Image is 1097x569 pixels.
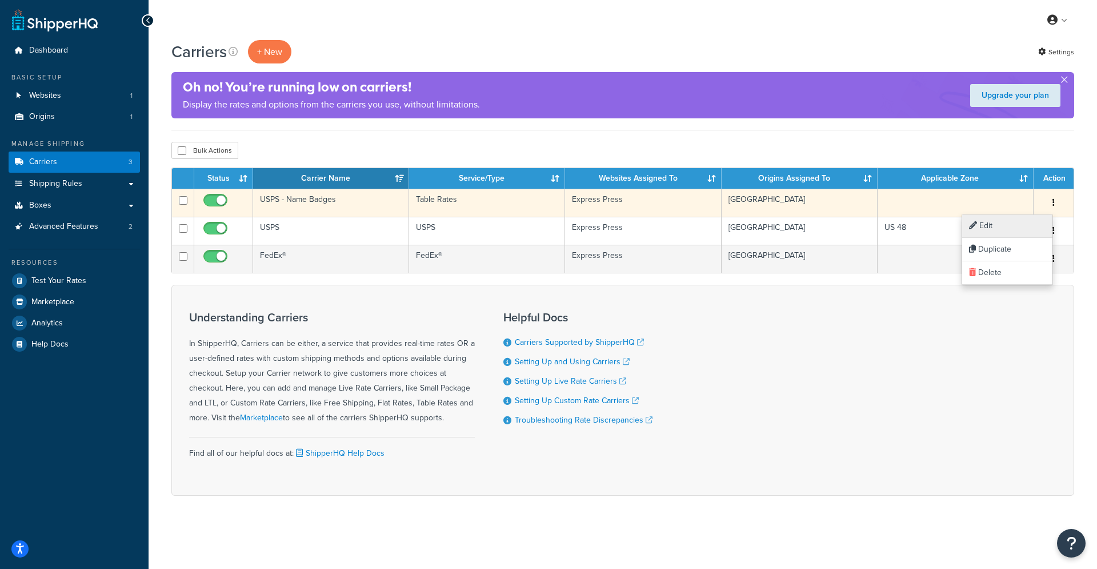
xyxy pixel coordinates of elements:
a: Setting Up and Using Carriers [515,356,630,368]
span: Advanced Features [29,222,98,232]
td: FedEx® [253,245,409,273]
a: Carriers 3 [9,152,140,173]
span: 3 [129,157,133,167]
th: Service/Type: activate to sort column ascending [409,168,565,189]
th: Applicable Zone: activate to sort column ascending [878,168,1034,189]
a: Advanced Features 2 [9,216,140,237]
span: Origins [29,112,55,122]
td: Express Press [565,189,721,217]
a: Boxes [9,195,140,216]
span: Dashboard [29,46,68,55]
a: Origins 1 [9,106,140,128]
th: Websites Assigned To: activate to sort column ascending [565,168,721,189]
td: Express Press [565,245,721,273]
h3: Understanding Carriers [189,311,475,324]
a: Marketplace [240,412,283,424]
a: Setting Up Custom Rate Carriers [515,395,639,407]
a: Help Docs [9,334,140,355]
span: Help Docs [31,340,69,349]
a: Edit [962,214,1052,238]
th: Status: activate to sort column ascending [194,168,253,189]
a: Carriers Supported by ShipperHQ [515,336,644,348]
li: Websites [9,85,140,106]
p: Display the rates and options from the carriers you use, without limitations. [183,97,480,113]
button: Bulk Actions [171,142,238,159]
li: Carriers [9,152,140,173]
span: Analytics [31,319,63,328]
span: Shipping Rules [29,179,82,189]
h4: Oh no! You’re running low on carriers! [183,78,480,97]
span: Carriers [29,157,57,167]
td: US 48 [878,217,1034,245]
li: Advanced Features [9,216,140,237]
a: Analytics [9,313,140,333]
li: Origins [9,106,140,128]
span: Marketplace [31,297,74,307]
th: Origins Assigned To: activate to sort column ascending [722,168,878,189]
td: USPS - Name Badges [253,189,409,217]
a: Settings [1038,44,1074,60]
span: Boxes [29,201,51,210]
td: FedEx® [409,245,565,273]
h3: Helpful Docs [503,311,652,324]
button: + New [248,40,291,63]
span: 2 [129,222,133,232]
a: Websites 1 [9,85,140,106]
td: [GEOGRAPHIC_DATA] [722,245,878,273]
td: USPS [409,217,565,245]
h1: Carriers [171,41,227,63]
div: Manage Shipping [9,139,140,149]
span: Test Your Rates [31,276,86,286]
div: In ShipperHQ, Carriers can be either, a service that provides real-time rates OR a user-defined r... [189,311,475,425]
a: Test Your Rates [9,270,140,291]
a: ShipperHQ Home [12,9,98,31]
button: Open Resource Center [1057,529,1086,558]
a: Delete [962,261,1052,285]
a: Marketplace [9,292,140,312]
span: 1 [130,91,133,101]
td: USPS [253,217,409,245]
div: Basic Setup [9,73,140,82]
a: ShipperHQ Help Docs [294,447,385,459]
td: Table Rates [409,189,565,217]
a: Shipping Rules [9,173,140,194]
span: 1 [130,112,133,122]
td: [GEOGRAPHIC_DATA] [722,189,878,217]
td: [GEOGRAPHIC_DATA] [722,217,878,245]
a: Troubleshooting Rate Discrepancies [515,414,652,426]
span: Websites [29,91,61,101]
a: Duplicate [962,238,1052,261]
div: Resources [9,258,140,268]
div: Find all of our helpful docs at: [189,437,475,461]
th: Action [1034,168,1074,189]
a: Setting Up Live Rate Carriers [515,375,626,387]
a: Dashboard [9,40,140,61]
a: Upgrade your plan [970,84,1060,107]
td: Express Press [565,217,721,245]
th: Carrier Name: activate to sort column ascending [253,168,409,189]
